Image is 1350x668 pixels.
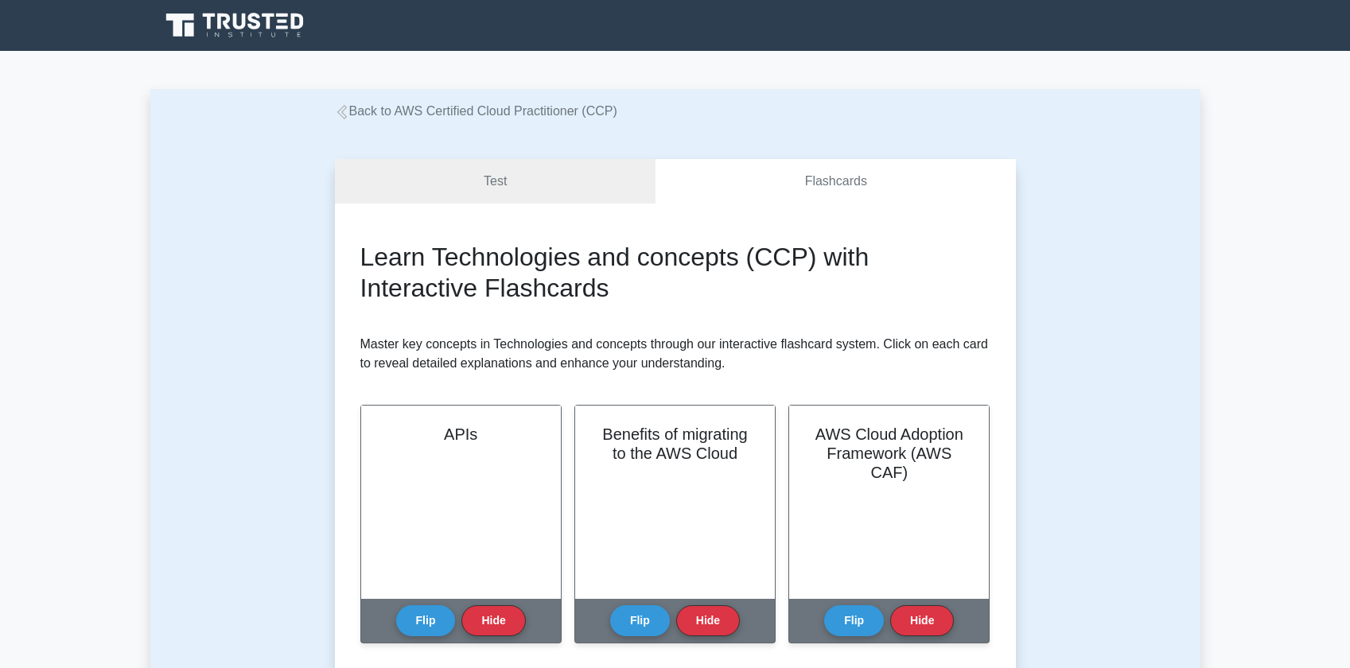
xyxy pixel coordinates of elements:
[335,104,617,118] a: Back to AWS Certified Cloud Practitioner (CCP)
[461,605,525,636] button: Hide
[380,425,542,444] h2: APIs
[610,605,670,636] button: Flip
[656,159,1015,204] a: Flashcards
[890,605,954,636] button: Hide
[676,605,740,636] button: Hide
[360,242,990,303] h2: Learn Technologies and concepts (CCP) with Interactive Flashcards
[396,605,456,636] button: Flip
[594,425,756,463] h2: Benefits of migrating to the AWS Cloud
[824,605,884,636] button: Flip
[360,335,990,373] p: Master key concepts in Technologies and concepts through our interactive flashcard system. Click ...
[335,159,656,204] a: Test
[808,425,970,482] h2: AWS Cloud Adoption Framework (AWS CAF)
